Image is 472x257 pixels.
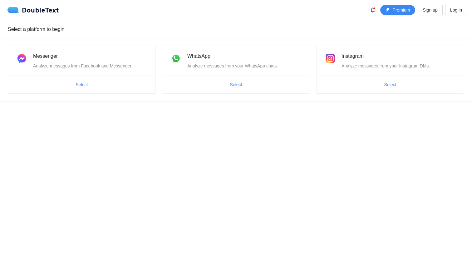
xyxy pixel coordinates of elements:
span: Log in [450,7,462,13]
button: Sign up [418,5,442,15]
img: instagram.png [324,52,337,65]
button: Select [71,80,93,90]
div: Messenger [33,52,148,60]
a: logoDoubleText [7,7,59,13]
button: bell [368,5,378,15]
div: Analyze messages from your Instagram DMs. [342,62,456,69]
span: Select [230,81,242,88]
a: InstagramAnalyze messages from your Instagram DMs.Select [316,46,464,94]
span: Premium [392,7,410,13]
div: DoubleText [7,7,59,13]
span: bell [368,7,377,12]
span: Select [384,81,396,88]
button: thunderboltPremium [380,5,415,15]
span: thunderbolt [386,8,390,13]
a: MessengerAnalyze messages from Facebook and Messenger.Select [8,46,156,94]
div: Select a platform to begin [8,20,464,38]
span: Select [76,81,88,88]
span: WhatsApp [187,53,210,59]
button: Select [379,80,401,90]
div: Analyze messages from your WhatsApp chats. [187,62,302,69]
span: Instagram [342,53,364,59]
a: WhatsAppAnalyze messages from your WhatsApp chats.Select [162,46,310,94]
img: whatsapp.png [170,52,182,65]
img: logo [7,7,22,13]
div: Analyze messages from Facebook and Messenger. [33,62,148,69]
button: Log in [445,5,467,15]
img: messenger.png [16,52,28,65]
button: Select [225,80,247,90]
span: Sign up [423,7,437,13]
